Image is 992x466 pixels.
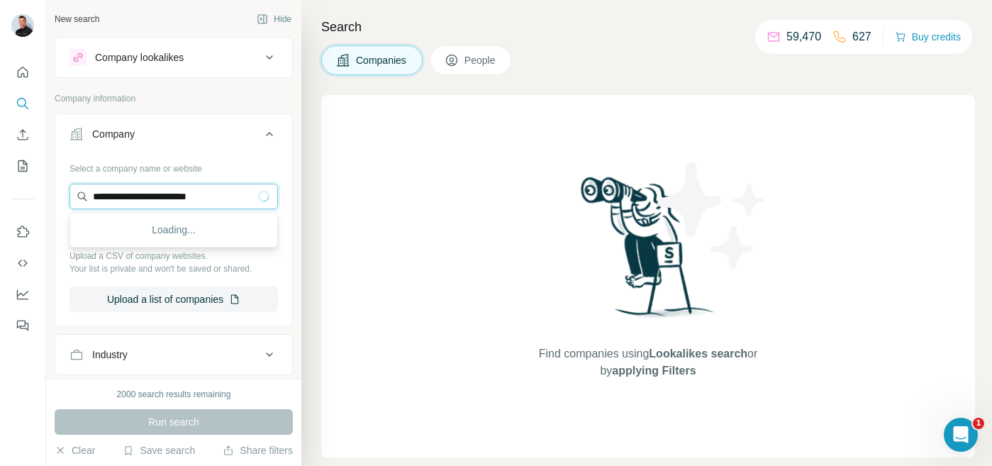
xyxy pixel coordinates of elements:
[92,127,135,141] div: Company
[11,313,34,338] button: Feedback
[69,287,278,312] button: Upload a list of companies
[55,117,292,157] button: Company
[55,13,99,26] div: New search
[92,348,128,362] div: Industry
[73,216,274,244] div: Loading...
[11,122,34,148] button: Enrich CSV
[69,157,278,175] div: Select a company name or website
[11,282,34,307] button: Dashboard
[11,14,34,37] img: Avatar
[69,250,278,262] p: Upload a CSV of company websites.
[95,50,184,65] div: Company lookalikes
[123,443,195,457] button: Save search
[247,9,301,30] button: Hide
[973,418,984,429] span: 1
[11,91,34,116] button: Search
[55,40,292,74] button: Company lookalikes
[944,418,978,452] iframe: Intercom live chat
[223,443,293,457] button: Share filters
[55,338,292,372] button: Industry
[852,28,871,45] p: 627
[612,365,696,377] span: applying Filters
[11,153,34,179] button: My lists
[895,27,961,47] button: Buy credits
[786,28,821,45] p: 59,470
[55,443,95,457] button: Clear
[321,17,975,37] h4: Search
[535,345,762,379] span: Find companies using or by
[117,388,231,401] div: 2000 search results remaining
[55,92,293,105] p: Company information
[356,53,408,67] span: Companies
[11,250,34,276] button: Use Surfe API
[648,152,776,279] img: Surfe Illustration - Stars
[574,173,722,331] img: Surfe Illustration - Woman searching with binoculars
[69,262,278,275] p: Your list is private and won't be saved or shared.
[11,60,34,85] button: Quick start
[649,348,747,360] span: Lookalikes search
[11,219,34,245] button: Use Surfe on LinkedIn
[464,53,497,67] span: People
